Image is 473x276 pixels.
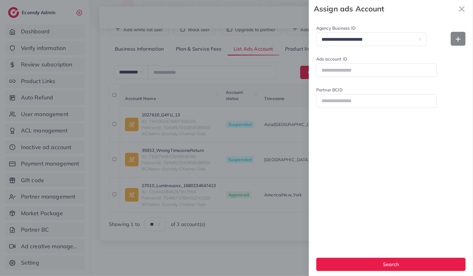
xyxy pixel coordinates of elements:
label: Partner BCID [316,87,437,93]
img: Add new [456,37,461,42]
label: Ads account ID [316,56,437,62]
svg: x [456,3,468,15]
label: Agency Business ID [316,25,427,31]
button: Search [316,258,466,271]
strong: Assign ads Account [314,3,456,14]
button: Close [456,2,468,15]
span: Search [383,261,399,267]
